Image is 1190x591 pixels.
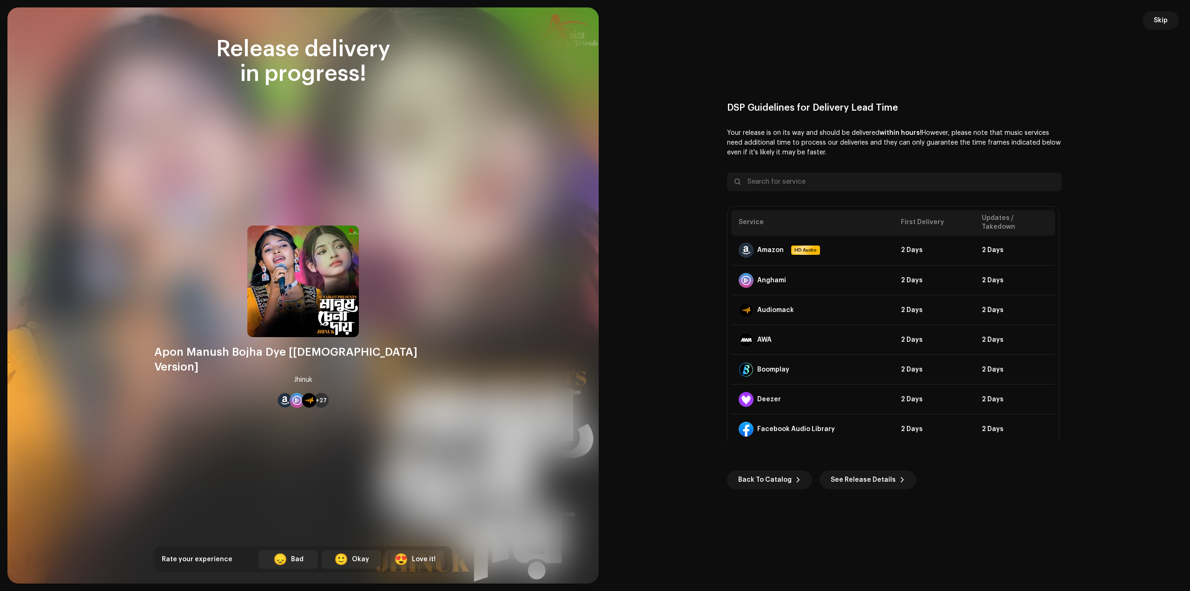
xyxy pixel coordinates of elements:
[893,295,974,325] td: 2 Days
[974,414,1055,444] td: 2 Days
[154,37,452,86] div: Release delivery in progress!
[394,554,408,565] div: 😍
[731,210,893,236] th: Service
[893,325,974,355] td: 2 Days
[291,555,304,564] div: Bad
[738,471,792,489] span: Back To Catalog
[974,210,1055,236] th: Updates / Takedown
[974,325,1055,355] td: 2 Days
[893,210,974,236] th: First Delivery
[412,555,436,564] div: Love it!
[352,555,369,564] div: Okay
[757,336,772,344] div: AWA
[792,246,819,254] span: HD Audio
[154,345,452,374] div: Apon Manush Bojha Dye [[DEMOGRAPHIC_DATA] Version]
[974,266,1055,295] td: 2 Days
[757,277,786,284] div: Anghami
[893,385,974,414] td: 2 Days
[757,396,781,403] div: Deezer
[757,306,794,314] div: Audiomack
[893,236,974,266] td: 2 Days
[727,173,1062,191] input: Search for service
[974,355,1055,385] td: 2 Days
[316,397,327,404] span: +27
[727,471,812,489] button: Back To Catalog
[893,414,974,444] td: 2 Days
[727,128,1062,158] p: Your release is on its way and should be delivered However, please note that music services need ...
[831,471,896,489] span: See Release Details
[974,295,1055,325] td: 2 Days
[879,130,922,136] b: within hours!
[757,425,835,433] div: Facebook Audio Library
[820,471,916,489] button: See Release Details
[273,554,287,565] div: 😞
[727,102,1062,113] div: DSP Guidelines for Delivery Lead Time
[974,385,1055,414] td: 2 Days
[247,226,359,337] img: d669522f-78e5-4eea-adb4-336bb504241b
[162,556,232,563] span: Rate your experience
[893,355,974,385] td: 2 Days
[334,554,348,565] div: 🙂
[974,236,1055,266] td: 2 Days
[757,246,784,254] div: Amazon
[294,374,312,385] div: Jhinuk
[1154,11,1168,30] span: Skip
[1143,11,1179,30] button: Skip
[757,366,789,373] div: Boomplay
[893,266,974,295] td: 2 Days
